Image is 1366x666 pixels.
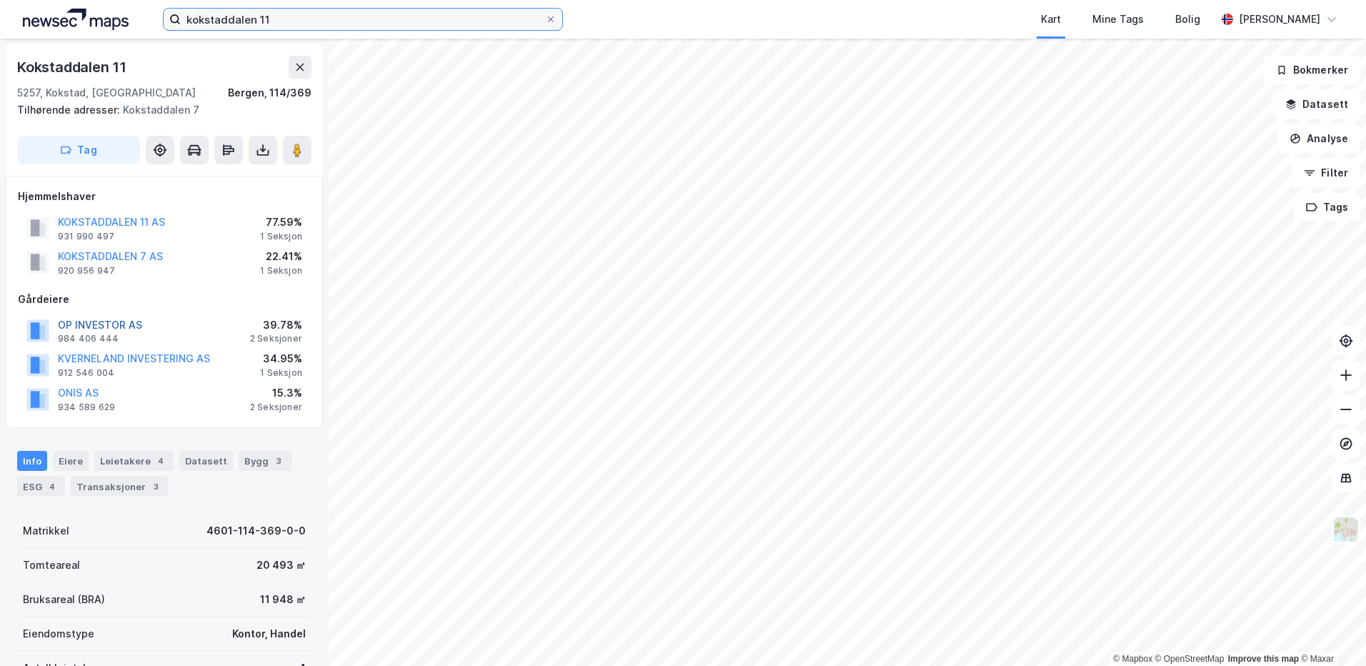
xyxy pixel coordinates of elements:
div: 77.59% [260,214,302,231]
div: Gårdeiere [18,291,311,308]
div: 1 Seksjon [260,231,302,242]
div: 4 [154,454,168,468]
div: 20 493 ㎡ [256,557,306,574]
div: Mine Tags [1092,11,1144,28]
button: Tag [17,136,140,164]
div: 912 546 004 [58,367,114,379]
button: Filter [1292,159,1360,187]
iframe: Chat Widget [1295,597,1366,666]
div: 4601-114-369-0-0 [206,522,306,540]
button: Analyse [1277,124,1360,153]
div: Kokstaddalen 11 [17,56,129,79]
div: 920 956 947 [58,265,115,277]
div: Leietakere [94,451,174,471]
div: 4 [45,479,59,494]
div: Bolig [1175,11,1200,28]
div: 2 Seksjoner [250,333,302,344]
div: 22.41% [260,248,302,265]
div: Eiendomstype [23,625,94,642]
div: [PERSON_NAME] [1239,11,1320,28]
div: Info [17,451,47,471]
div: 2 Seksjoner [250,402,302,413]
button: Datasett [1273,90,1360,119]
div: Kontor, Handel [232,625,306,642]
div: 34.95% [260,350,302,367]
div: Bygg [239,451,291,471]
div: Bergen, 114/369 [228,84,311,101]
div: 984 406 444 [58,333,119,344]
div: Datasett [179,451,233,471]
div: Bruksareal (BRA) [23,591,105,608]
a: OpenStreetMap [1155,654,1225,664]
div: Transaksjoner [71,477,169,497]
div: Matrikkel [23,522,69,540]
div: 15.3% [250,384,302,402]
button: Tags [1294,193,1360,222]
div: 1 Seksjon [260,367,302,379]
div: ESG [17,477,65,497]
div: Eiere [53,451,89,471]
div: 934 589 629 [58,402,115,413]
span: Tilhørende adresser: [17,104,123,116]
div: 11 948 ㎡ [260,591,306,608]
img: logo.a4113a55bc3d86da70a041830d287a7e.svg [23,9,129,30]
img: Z [1332,516,1360,543]
div: Kokstaddalen 7 [17,101,300,119]
div: 3 [149,479,163,494]
div: Tomteareal [23,557,80,574]
div: 3 [271,454,286,468]
div: Kart [1041,11,1061,28]
div: 931 990 497 [58,231,114,242]
div: 1 Seksjon [260,265,302,277]
button: Bokmerker [1264,56,1360,84]
div: 5257, Kokstad, [GEOGRAPHIC_DATA] [17,84,196,101]
div: 39.78% [250,317,302,334]
div: Hjemmelshaver [18,188,311,205]
input: Søk på adresse, matrikkel, gårdeiere, leietakere eller personer [181,9,545,30]
a: Improve this map [1228,654,1299,664]
a: Mapbox [1113,654,1152,664]
div: Kontrollprogram for chat [1295,597,1366,666]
